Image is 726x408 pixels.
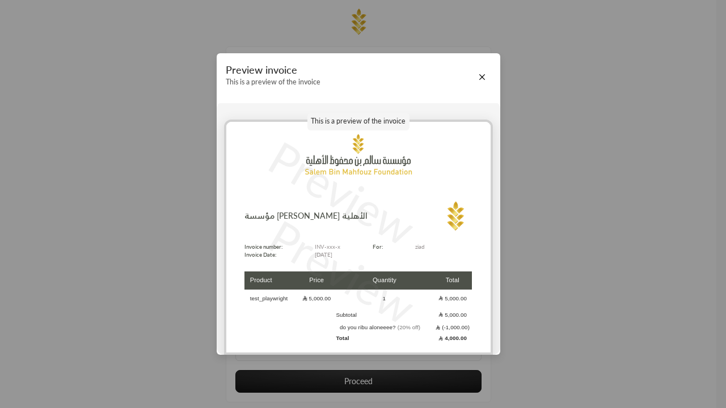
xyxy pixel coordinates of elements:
p: Invoice number: [244,243,282,251]
td: do you ribu aloneeee? [336,324,433,331]
td: 5,000.00 [433,291,472,306]
p: Preview invoice [226,64,320,76]
td: Total [336,333,433,344]
img: Logo [438,199,472,233]
td: Subtotal [336,307,433,322]
p: This is a preview of the invoice [226,78,320,87]
p: ziad [415,243,472,251]
p: Preview [256,124,428,262]
th: Total [433,271,472,290]
td: test_playwright [244,291,297,306]
p: This is a preview of the invoice [307,113,410,131]
td: 4,000.00 [433,333,472,344]
p: Invoice Date: [244,250,282,259]
table: Products [244,270,472,346]
p: مؤسسة [PERSON_NAME] الأهلية [244,210,368,222]
th: Product [244,271,297,290]
span: (20% off) [398,324,420,330]
td: (-1,000.00) [433,324,472,331]
td: 5,000.00 [297,291,336,306]
button: Close [476,71,488,83]
p: Preview [256,202,428,341]
img: hdromg_oukvb.png [226,122,491,190]
td: 5,000.00 [433,307,472,322]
